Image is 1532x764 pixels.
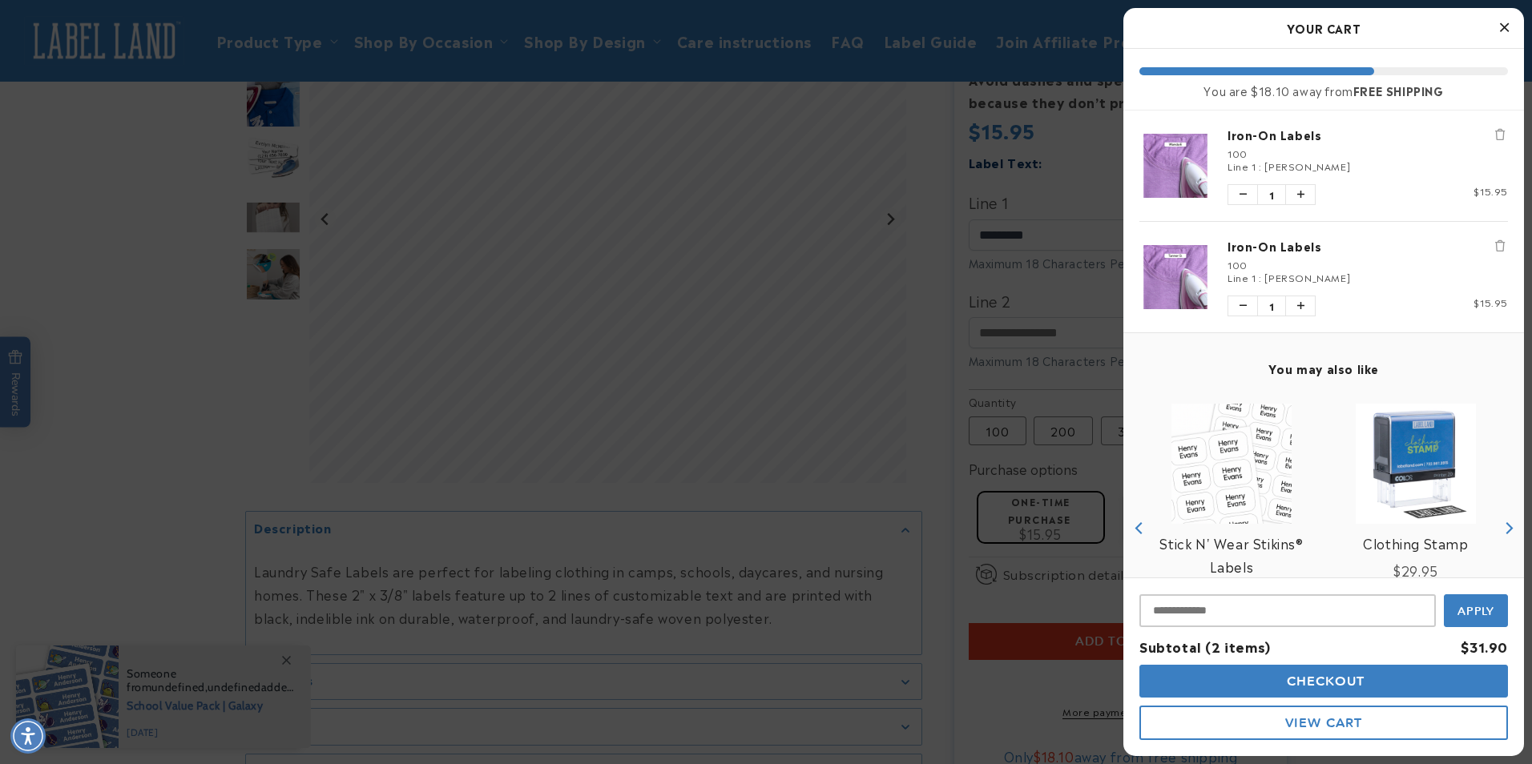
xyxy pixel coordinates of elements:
span: 1 [1257,296,1286,316]
button: Decrease quantity of Iron-On Labels [1228,185,1257,204]
div: Accessibility Menu [10,718,46,754]
button: Decrease quantity of Iron-On Labels [1228,296,1257,316]
img: Iron-On Labels - Label Land [1139,245,1211,308]
li: product [1139,221,1508,332]
span: Line 1 [1228,270,1256,284]
button: Remove Iron-On Labels [1492,127,1508,143]
iframe: Sign Up via Text for Offers [13,636,203,684]
span: 1 [1257,185,1286,204]
div: $31.90 [1461,635,1508,658]
button: Increase quantity of Iron-On Labels [1286,296,1315,316]
a: View Clothing Stamp [1363,532,1468,555]
div: 100 [1228,147,1508,159]
button: Next [1496,516,1520,540]
span: Apply [1457,604,1495,618]
button: Increase quantity of Iron-On Labels [1286,185,1315,204]
span: [PERSON_NAME] [1264,270,1350,284]
div: product [1324,388,1508,668]
textarea: Type your message here [14,21,208,40]
span: [PERSON_NAME] [1264,159,1350,173]
span: Checkout [1283,674,1365,689]
button: View Cart [1139,706,1508,740]
button: Close Cart [1492,16,1516,40]
button: Checkout [1139,665,1508,698]
img: View Stick N' Wear Stikins® Labels [1171,404,1292,524]
a: Iron-On Labels [1228,238,1508,254]
span: Line 1 [1228,159,1256,173]
span: : [1259,270,1262,284]
h4: You may also like [1139,361,1508,376]
a: Iron-On Labels [1228,127,1508,143]
button: Apply [1444,594,1508,627]
img: Clothing Stamp - Label Land [1356,404,1476,524]
span: $15.95 [1474,183,1508,198]
img: Iron-On Labels - Label Land [1139,134,1211,197]
button: Close conversation starters [264,6,312,54]
button: Remove Iron-On Labels [1492,238,1508,254]
span: Subtotal (2 items) [1139,637,1271,656]
span: View Cart [1285,715,1362,730]
b: FREE SHIPPING [1353,82,1444,99]
span: $15.95 [1474,295,1508,309]
li: product [1139,111,1508,221]
div: You are $18.10 away from [1139,83,1508,98]
span: : [1259,159,1262,173]
a: View Stick N' Wear Stikins® Labels [1147,532,1316,578]
input: Input Discount [1139,594,1436,627]
div: product [1139,388,1324,669]
div: 100 [1228,258,1508,271]
h2: Your Cart [1139,16,1508,40]
button: Previous [1127,516,1151,540]
span: $29.95 [1393,561,1438,580]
